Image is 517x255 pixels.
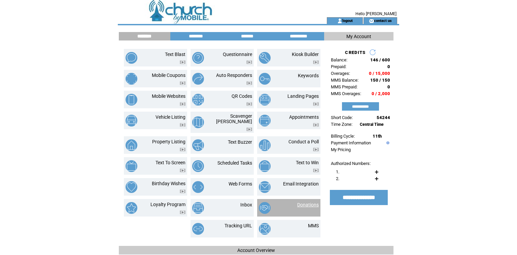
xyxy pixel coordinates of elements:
[126,52,137,64] img: text-blast.png
[313,148,319,151] img: video.png
[331,64,346,69] span: Prepaid:
[259,115,271,126] img: appointments.png
[331,115,353,120] span: Short Code:
[288,139,319,144] a: Conduct a Poll
[331,140,371,145] a: Payment Information
[246,81,252,85] img: video.png
[180,60,185,64] img: video.png
[259,52,271,64] img: kiosk-builder.png
[292,52,319,57] a: Kiosk Builder
[331,161,371,166] span: Authorized Numbers:
[156,114,185,120] a: Vehicle Listing
[126,73,137,85] img: mobile-coupons.png
[331,84,357,89] span: MMS Prepaid:
[240,202,252,207] a: Inbox
[369,18,374,24] img: contact_us_icon.gif
[192,94,204,106] img: qr-codes.png
[355,11,397,16] span: Hello [PERSON_NAME]
[156,160,185,165] a: Text To Screen
[246,60,252,64] img: video.png
[225,223,252,228] a: Tracking URL
[126,160,137,172] img: text-to-screen.png
[126,94,137,106] img: mobile-websites.png
[126,181,137,193] img: birthday-wishes.png
[259,160,271,172] img: text-to-win.png
[331,57,347,62] span: Balance:
[298,73,319,78] a: Keywords
[387,64,390,69] span: 0
[152,93,185,99] a: Mobile Websites
[370,78,390,83] span: 150 / 150
[259,139,271,151] img: conduct-a-poll.png
[377,115,390,120] span: 54244
[283,181,319,187] a: Email Integration
[331,91,361,96] span: MMS Overages:
[126,115,137,126] img: vehicle-listing.png
[336,169,339,174] span: 1.
[337,18,342,24] img: account_icon.gif
[331,71,350,76] span: Overages:
[313,123,319,127] img: video.png
[373,134,382,139] span: 11th
[387,84,390,89] span: 0
[223,52,252,57] a: Questionnaire
[342,18,353,23] a: logout
[259,202,271,214] img: donations.png
[336,176,339,181] span: 2.
[126,202,137,214] img: loyalty-program.png
[192,116,204,128] img: scavenger-hunt.png
[372,91,390,96] span: 0 / 2,000
[259,223,271,235] img: mms.png
[385,141,389,144] img: help.gif
[152,181,185,186] a: Birthday Wishes
[259,73,271,85] img: keywords.png
[192,223,204,235] img: tracking-url.png
[152,73,185,78] a: Mobile Coupons
[313,60,319,64] img: video.png
[192,52,204,64] img: questionnaire.png
[331,78,358,83] span: MMS Balance:
[165,52,185,57] a: Text Blast
[331,122,352,127] span: Time Zone:
[192,202,204,214] img: inbox.png
[180,210,185,214] img: video.png
[331,134,355,139] span: Billing Cycle:
[313,169,319,172] img: video.png
[369,71,390,76] span: 0 / 15,000
[232,93,252,99] a: QR Codes
[289,114,319,120] a: Appointments
[192,160,204,172] img: scheduled-tasks.png
[345,50,366,55] span: CREDITS
[216,113,252,124] a: Scavenger [PERSON_NAME]
[180,123,185,127] img: video.png
[287,93,319,99] a: Landing Pages
[192,73,204,85] img: auto-responders.png
[228,139,252,145] a: Text Buzzer
[374,18,392,23] a: contact us
[180,169,185,172] img: video.png
[192,181,204,193] img: web-forms.png
[180,102,185,106] img: video.png
[360,122,384,127] span: Central Time
[217,160,252,166] a: Scheduled Tasks
[259,94,271,106] img: landing-pages.png
[216,73,252,78] a: Auto Responders
[259,181,271,193] img: email-integration.png
[237,248,275,253] span: Account Overview
[246,102,252,106] img: video.png
[150,202,185,207] a: Loyalty Program
[308,223,319,228] a: MMS
[246,128,252,131] img: video.png
[229,181,252,187] a: Web Forms
[296,160,319,165] a: Text to Win
[297,202,319,207] a: Donations
[180,190,185,193] img: video.png
[346,34,371,39] span: My Account
[192,139,204,151] img: text-buzzer.png
[331,147,351,152] a: My Pricing
[180,148,185,151] img: video.png
[313,102,319,106] img: video.png
[126,139,137,151] img: property-listing.png
[152,139,185,144] a: Property Listing
[180,81,185,85] img: video.png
